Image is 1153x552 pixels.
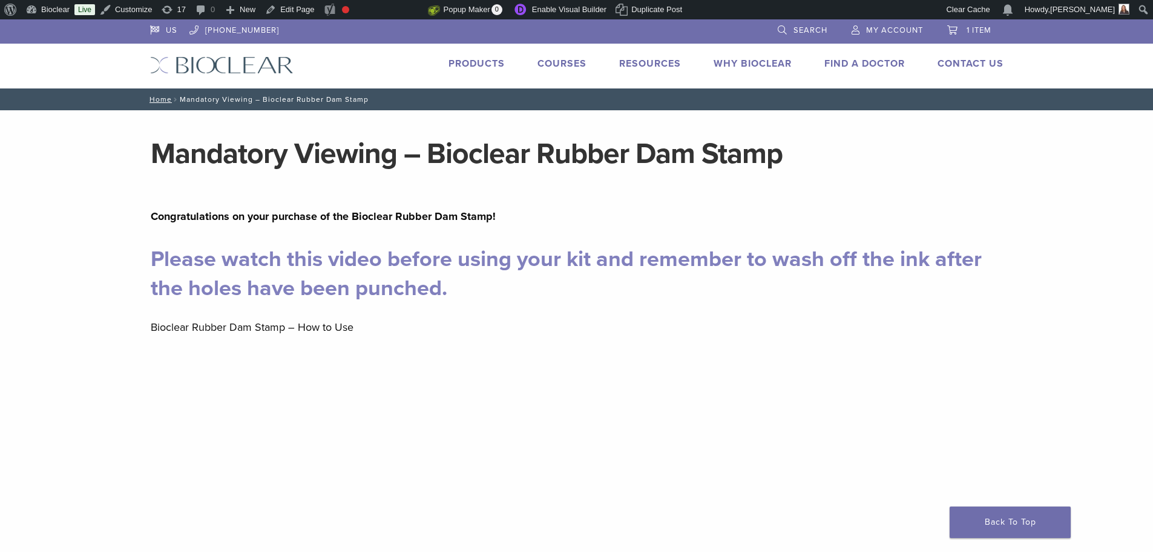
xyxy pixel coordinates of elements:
a: Courses [537,58,586,70]
span: 1 item [967,25,991,35]
a: Live [74,4,95,15]
a: Back To Top [950,507,1071,538]
a: Why Bioclear [714,58,792,70]
a: My Account [852,19,923,38]
a: Contact Us [938,58,1004,70]
span: Search [793,25,827,35]
a: US [150,19,177,38]
mark: Please watch this video before using your kit and remember to wash off the ink after the holes ha... [151,246,982,301]
nav: Mandatory Viewing – Bioclear Rubber Dam Stamp [141,88,1013,110]
strong: Congratulations on your purchase of the Bioclear Rubber Dam Stamp! [151,210,496,223]
img: Bioclear [150,56,294,74]
span: 0 [491,4,502,15]
img: Views over 48 hours. Click for more Jetpack Stats. [360,3,428,18]
div: Focus keyphrase not set [342,6,349,13]
a: Search [778,19,827,38]
a: [PHONE_NUMBER] [189,19,279,38]
a: 1 item [947,19,991,38]
a: Products [448,58,505,70]
a: Resources [619,58,681,70]
h1: Mandatory Viewing – Bioclear Rubber Dam Stamp [151,139,1003,168]
span: My Account [866,25,923,35]
a: Find A Doctor [824,58,905,70]
a: Home [146,95,172,104]
p: Bioclear Rubber Dam Stamp – How to Use [151,318,1003,336]
span: / [172,96,180,102]
span: [PERSON_NAME] [1050,5,1115,14]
